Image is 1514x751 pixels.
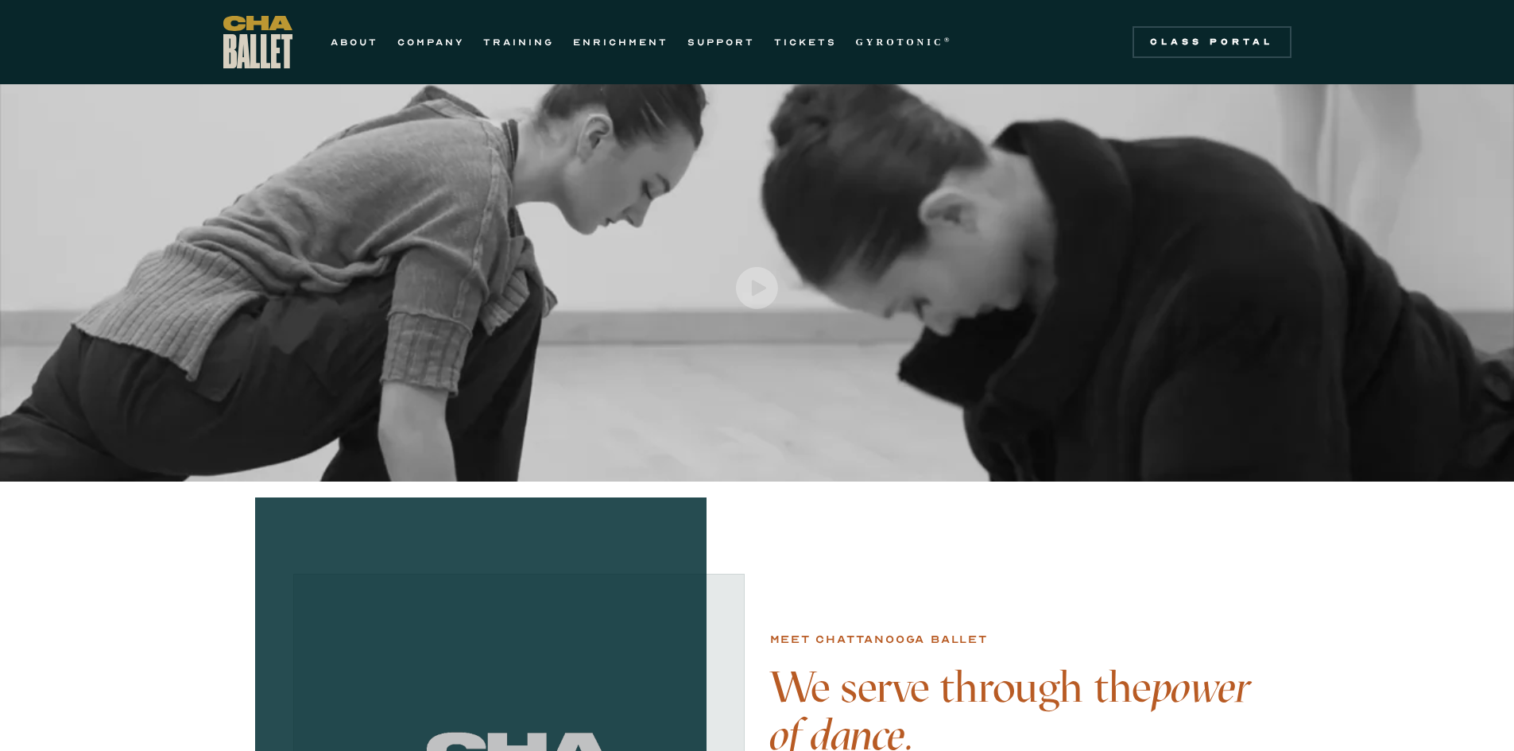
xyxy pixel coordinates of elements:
a: home [223,16,292,68]
strong: GYROTONIC [856,37,944,48]
div: Meet chattanooga ballet [770,630,988,649]
a: TICKETS [774,33,837,52]
sup: ® [944,36,953,44]
div: Class Portal [1142,36,1282,48]
a: TRAINING [483,33,554,52]
a: COMPANY [397,33,464,52]
a: SUPPORT [687,33,755,52]
a: Class Portal [1133,26,1291,58]
a: ENRICHMENT [573,33,668,52]
a: ABOUT [331,33,378,52]
a: GYROTONIC® [856,33,953,52]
